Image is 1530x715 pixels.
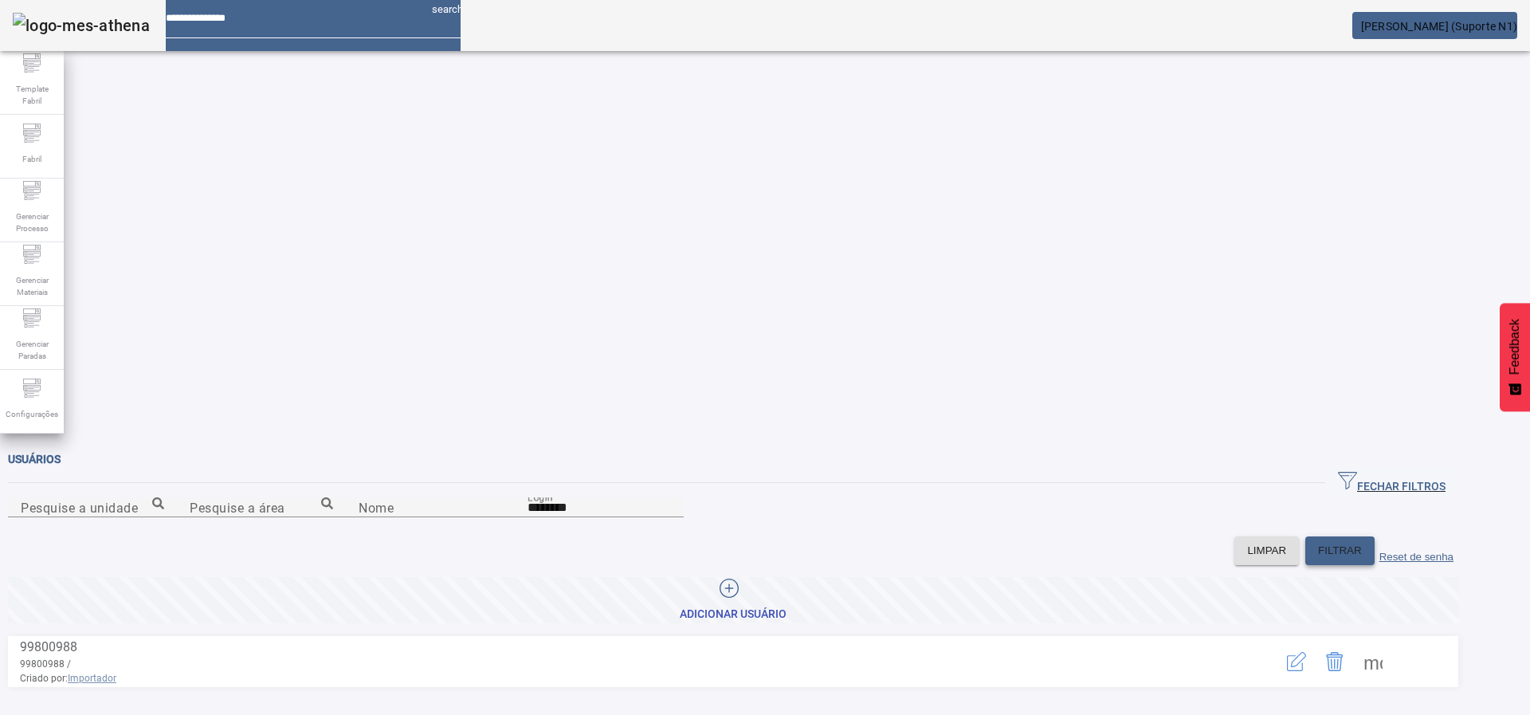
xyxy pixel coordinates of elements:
[21,500,138,515] mat-label: Pesquise a unidade
[1305,536,1375,565] button: FILTRAR
[8,206,56,239] span: Gerenciar Processo
[528,491,553,502] mat-label: Login
[190,500,285,515] mat-label: Pesquise a área
[20,671,1215,686] span: Criado por:
[680,607,787,623] div: Adicionar Usuário
[1316,642,1354,681] button: Delete
[190,498,333,517] input: Number
[8,269,56,303] span: Gerenciar Materiais
[359,500,394,515] mat-label: Nome
[1325,469,1458,497] button: FECHAR FILTROS
[1375,536,1458,565] button: Reset de senha
[1318,543,1362,559] span: FILTRAR
[1247,543,1286,559] span: LIMPAR
[1338,471,1446,495] span: FECHAR FILTROS
[8,453,61,466] span: Usuários
[8,577,1458,623] button: Adicionar Usuário
[1500,303,1530,411] button: Feedback - Mostrar pesquisa
[21,498,164,517] input: Number
[8,333,56,367] span: Gerenciar Paradas
[1354,642,1392,681] button: Mais
[20,658,71,670] span: 99800988 /
[1,403,63,425] span: Configurações
[20,639,77,654] span: 99800988
[1379,551,1453,563] label: Reset de senha
[18,148,46,170] span: Fabril
[1361,20,1518,33] span: [PERSON_NAME] (Suporte N1)
[13,13,150,38] img: logo-mes-athena
[1508,319,1522,375] span: Feedback
[1234,536,1299,565] button: LIMPAR
[68,673,116,684] span: Importador
[8,78,56,112] span: Template Fabril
